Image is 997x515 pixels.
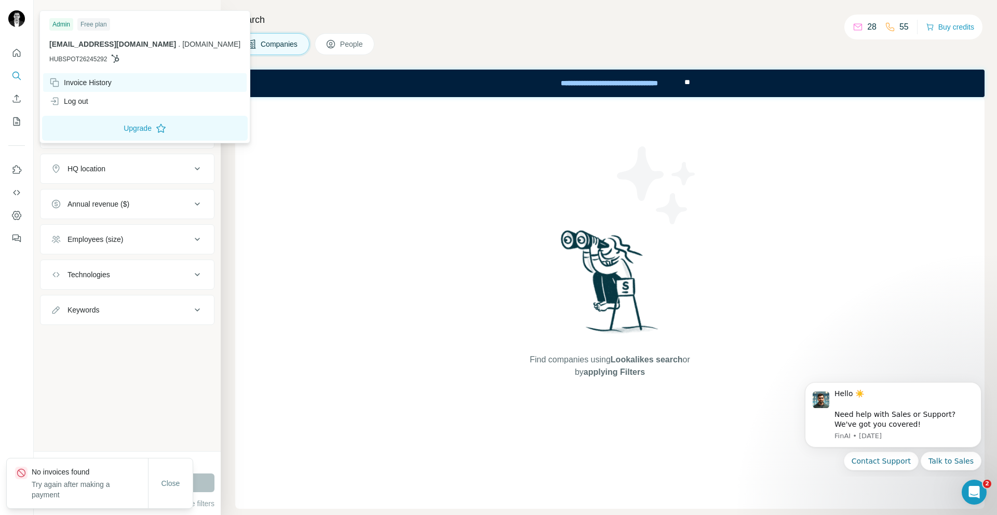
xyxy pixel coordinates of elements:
[41,156,214,181] button: HQ location
[77,18,110,31] div: Free plan
[8,112,25,131] button: My lists
[610,139,704,232] img: Surfe Illustration - Stars
[41,262,214,287] button: Technologies
[181,6,221,22] button: Hide
[32,479,148,500] p: Try again after making a payment
[8,160,25,179] button: Use Surfe on LinkedIn
[154,474,187,493] button: Close
[8,229,25,248] button: Feedback
[235,70,985,97] iframe: Banner
[926,20,974,34] button: Buy credits
[8,44,25,62] button: Quick start
[41,297,214,322] button: Keywords
[42,116,248,141] button: Upgrade
[8,206,25,225] button: Dashboard
[49,40,176,48] span: [EMAIL_ADDRESS][DOMAIN_NAME]
[49,18,73,31] div: Admin
[32,467,148,477] p: No invoices found
[41,227,214,252] button: Employees (size)
[340,39,364,49] span: People
[962,480,987,505] iframe: Intercom live chat
[8,183,25,202] button: Use Surfe API
[49,77,112,88] div: Invoice History
[261,39,299,49] span: Companies
[527,354,693,378] span: Find companies using or by
[235,12,985,27] h4: Search
[789,373,997,477] iframe: Intercom notifications message
[68,199,129,209] div: Annual revenue ($)
[983,480,991,488] span: 2
[8,10,25,27] img: Avatar
[899,21,909,33] p: 55
[40,9,73,19] div: New search
[161,478,180,489] span: Close
[49,96,88,106] div: Log out
[8,89,25,108] button: Enrich CSV
[68,164,105,174] div: HQ location
[68,305,99,315] div: Keywords
[68,269,110,280] div: Technologies
[178,40,180,48] span: .
[49,55,107,64] span: HUBSPOT26245292
[867,21,877,33] p: 28
[182,40,240,48] span: [DOMAIN_NAME]
[611,355,683,364] span: Lookalikes search
[556,227,664,343] img: Surfe Illustration - Woman searching with binoculars
[8,66,25,85] button: Search
[584,368,645,376] span: applying Filters
[41,192,214,216] button: Annual revenue ($)
[68,234,123,245] div: Employees (size)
